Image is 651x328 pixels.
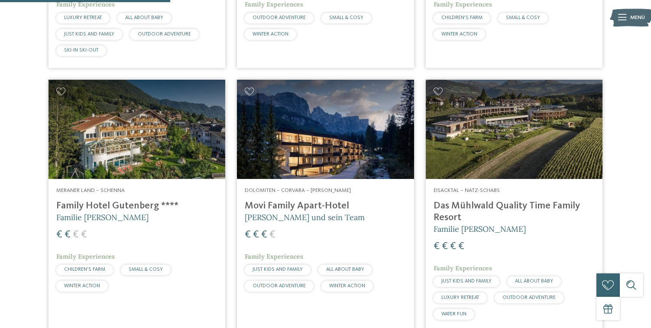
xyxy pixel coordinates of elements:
span: Family Experiences [245,253,303,260]
span: WINTER ACTION [329,283,365,289]
span: [PERSON_NAME] und sein Team [245,212,365,222]
h4: Das Mühlwald Quality Time Family Resort [434,200,595,224]
span: SMALL & COSY [506,15,540,20]
span: JUST KIDS AND FAMILY [253,267,303,272]
span: OUTDOOR ADVENTURE [253,15,306,20]
span: Family Experiences [245,0,303,8]
span: Family Experiences [56,0,115,8]
span: Familie [PERSON_NAME] [434,224,526,234]
span: € [253,230,259,240]
span: OUTDOOR ADVENTURE [138,32,191,37]
img: Familienhotels gesucht? Hier findet ihr die besten! [237,80,414,179]
span: JUST KIDS AND FAMILY [441,279,492,284]
span: Family Experiences [434,264,492,272]
span: € [434,241,440,252]
span: € [442,241,448,252]
img: Family Hotel Gutenberg **** [49,80,225,179]
span: Meraner Land – Schenna [56,188,125,193]
span: ALL ABOUT BABY [515,279,553,284]
span: Family Experiences [56,253,115,260]
span: OUTDOOR ADVENTURE [253,283,306,289]
span: ALL ABOUT BABY [326,267,364,272]
span: € [56,230,62,240]
span: Family Experiences [434,0,492,8]
span: LUXURY RETREAT [441,295,479,300]
span: CHILDREN’S FARM [64,267,105,272]
span: SKI-IN SKI-OUT [64,48,98,53]
span: € [81,230,87,240]
span: ALL ABOUT BABY [125,15,163,20]
span: WINTER ACTION [253,32,288,37]
span: JUST KIDS AND FAMILY [64,32,114,37]
span: WINTER ACTION [441,32,477,37]
h4: Family Hotel Gutenberg **** [56,200,217,212]
span: Familie [PERSON_NAME] [56,212,149,222]
span: CHILDREN’S FARM [441,15,483,20]
span: SMALL & COSY [129,267,163,272]
span: € [261,230,267,240]
span: € [269,230,275,240]
span: € [65,230,71,240]
span: € [450,241,456,252]
h4: Movi Family Apart-Hotel [245,200,406,212]
span: € [245,230,251,240]
span: Eisacktal – Natz-Schabs [434,188,500,193]
span: SMALL & COSY [329,15,363,20]
span: € [73,230,79,240]
img: Familienhotels gesucht? Hier findet ihr die besten! [426,80,602,179]
span: WINTER ACTION [64,283,100,289]
span: LUXURY RETREAT [64,15,102,20]
span: OUTDOOR ADVENTURE [502,295,556,300]
span: WATER FUN [441,312,466,317]
span: € [458,241,464,252]
span: Dolomiten – Corvara – [PERSON_NAME] [245,188,351,193]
